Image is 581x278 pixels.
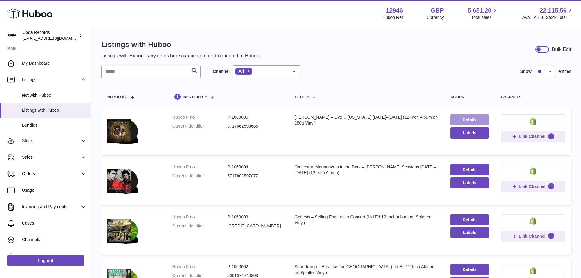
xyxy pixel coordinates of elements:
[107,95,127,99] span: Huboo no
[530,267,536,274] img: shopify-small.png
[501,131,565,142] button: Link Channel
[522,15,574,20] span: AVAILABLE Stock Total
[294,164,438,176] div: Orchestral Manoeuvres in the Dark – [PERSON_NAME] Sessions [DATE]–[DATE] (12-Inch Album)
[213,69,230,74] label: Channel
[22,107,87,113] span: Listings with Huboo
[227,173,282,179] dd: 8717662597077
[552,46,571,53] div: Bulk Edit
[522,6,574,20] a: 22,115.56 AVAILABLE Stock Total
[294,114,438,126] div: [PERSON_NAME] – Live… [US_STATE] [DATE]–[DATE] (12-Inch Album on 180g Vinyl)
[23,36,90,41] span: [EMAIL_ADDRESS][DOMAIN_NAME]
[22,220,87,226] span: Cases
[22,154,80,160] span: Sales
[101,40,261,49] h1: Listings with Huboo
[23,30,77,41] div: Coda Records
[450,164,489,175] a: Details
[450,177,489,188] button: Labels
[22,92,87,98] span: Not with Huboo
[519,184,546,189] span: Link Channel
[183,95,203,99] span: identifier
[22,171,80,177] span: Orders
[227,223,282,229] dd: [CREDIT_CARD_NUMBER]
[22,122,87,128] span: Bundles
[450,95,489,99] div: action
[22,77,80,83] span: Listings
[22,237,87,243] span: Channels
[501,181,565,192] button: Link Channel
[172,223,227,229] dt: Current identifier
[107,114,138,147] img: John Fogerty – Live… California 1985–1991 (12-Inch Album on 180g Vinyl)
[558,69,571,74] span: entries
[468,6,499,20] a: 5,651.20 Total sales
[471,15,498,20] span: Total sales
[172,123,227,129] dt: Current identifier
[22,138,80,144] span: Stock
[450,227,489,238] button: Labels
[519,233,546,239] span: Link Channel
[101,52,261,59] p: Listings with Huboo - any items here can be sent or dropped off to Huboo.
[530,217,536,225] img: shopify-small.png
[520,69,532,74] label: Show
[22,204,80,210] span: Invoicing and Payments
[227,123,282,129] dd: 8717662598685
[468,6,492,15] span: 5,651.20
[227,264,282,270] dd: P-1060002
[386,6,403,15] strong: 12946
[382,15,403,20] div: Huboo Ref
[427,15,444,20] div: Currency
[540,6,567,15] span: 22,115.56
[450,214,489,225] a: Details
[22,253,87,259] span: Settings
[172,173,227,179] dt: Current identifier
[450,114,489,125] a: Details
[530,167,536,175] img: shopify-small.png
[172,164,227,170] dt: Huboo P no
[172,264,227,270] dt: Huboo P no
[22,187,87,193] span: Usage
[450,127,489,138] button: Labels
[172,214,227,220] dt: Huboo P no
[501,95,565,99] div: channels
[227,114,282,120] dd: P-1060005
[294,264,438,276] div: Supertramp – Breakfast in [GEOGRAPHIC_DATA] (Ltd Ed 12-Inch Album on Splatter Vinyl)
[107,164,138,197] img: Orchestral Manoeuvres in the Dark – John Peel Sessions 1979–1983 (12-Inch Album)
[238,69,244,74] span: All
[294,95,304,99] span: title
[431,6,444,15] strong: GBP
[519,134,546,139] span: Link Channel
[172,114,227,120] dt: Huboo P no
[227,164,282,170] dd: P-1060004
[530,117,536,125] img: shopify-small.png
[22,60,87,66] span: My Dashboard
[294,214,438,226] div: Genesis – Selling England in Concert (Ltd Ed 12-Inch Album on Splatter Vinyl)
[7,255,84,266] a: Log out
[107,214,138,247] img: Genesis – Selling England in Concert (Ltd Ed 12-Inch Album on Splatter Vinyl)
[227,214,282,220] dd: P-1060003
[501,231,565,242] button: Link Channel
[450,264,489,275] a: Details
[7,31,16,40] img: haz@pcatmedia.com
